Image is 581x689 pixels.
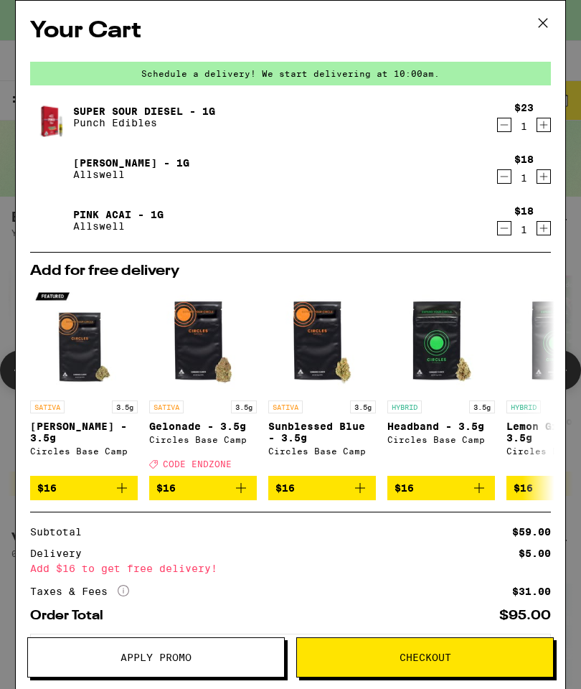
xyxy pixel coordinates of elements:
span: CODE ENDZONE [163,459,232,469]
button: Add to bag [268,476,376,500]
span: Checkout [400,652,451,662]
span: $16 [275,482,295,494]
p: 3.5g [350,400,376,413]
div: Subtotal [30,527,92,537]
span: $16 [395,482,414,494]
div: $18 [514,154,534,165]
p: Headband - 3.5g [387,421,495,432]
div: Circles Base Camp [387,435,495,444]
a: Open page for Headband - 3.5g from Circles Base Camp [387,286,495,476]
div: Circles Base Camp [149,435,257,444]
img: Pink Acai - 1g [30,200,70,240]
div: 1 [514,172,534,184]
div: Taxes & Fees [30,585,129,598]
button: Checkout [296,637,554,678]
img: Circles Base Camp - Gush Rush - 3.5g [30,286,138,393]
span: Apply Promo [121,652,192,662]
div: 1 [514,224,534,235]
a: [PERSON_NAME] - 1g [73,157,189,169]
p: Punch Edibles [73,117,215,128]
button: Decrement [497,118,511,132]
div: $59.00 [512,527,551,537]
p: HYBRID [387,400,422,413]
p: HYBRID [506,400,541,413]
h2: Your Cart [30,15,551,47]
button: Increment [537,221,551,235]
div: $18 [514,205,534,217]
button: Decrement [497,169,511,184]
div: Delivery [30,548,92,558]
p: 3.5g [469,400,495,413]
p: Sunblessed Blue - 3.5g [268,421,376,444]
button: Add to bag [387,476,495,500]
span: $16 [514,482,533,494]
a: Open page for Gush Rush - 3.5g from Circles Base Camp [30,286,138,476]
img: Super Sour Diesel - 1g [30,91,70,144]
div: $31.00 [512,586,551,596]
div: Add $16 to get free delivery! [30,563,551,573]
p: 3.5g [231,400,257,413]
p: SATIVA [268,400,303,413]
p: Allswell [73,169,189,180]
h2: Add for free delivery [30,264,551,278]
div: 1 [514,121,534,132]
img: Circles Base Camp - Sunblessed Blue - 3.5g [268,286,376,393]
div: Schedule a delivery! We start delivering at 10:00am. [30,62,551,85]
a: Pink Acai - 1g [73,209,164,220]
img: King Louis XIII - 1g [30,149,70,189]
button: Increment [537,118,551,132]
div: Order Total [30,609,113,622]
a: Super Sour Diesel - 1g [73,106,215,117]
div: Circles Base Camp [30,446,138,456]
div: $23 [514,102,534,113]
button: Add to bag [30,476,138,500]
p: [PERSON_NAME] - 3.5g [30,421,138,444]
button: Increment [537,169,551,184]
div: $5.00 [519,548,551,558]
p: 3.5g [112,400,138,413]
div: $95.00 [499,609,551,622]
button: Decrement [497,221,511,235]
a: Open page for Sunblessed Blue - 3.5g from Circles Base Camp [268,286,376,476]
button: Add to bag [149,476,257,500]
img: Circles Base Camp - Headband - 3.5g [387,286,495,393]
img: Circles Base Camp - Gelonade - 3.5g [149,286,257,393]
p: Gelonade - 3.5g [149,421,257,432]
div: Circles Base Camp [268,446,376,456]
span: $16 [156,482,176,494]
a: Open page for Gelonade - 3.5g from Circles Base Camp [149,286,257,476]
p: SATIVA [149,400,184,413]
button: Apply Promo [27,637,285,678]
p: Allswell [73,220,164,232]
span: $16 [37,482,57,494]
